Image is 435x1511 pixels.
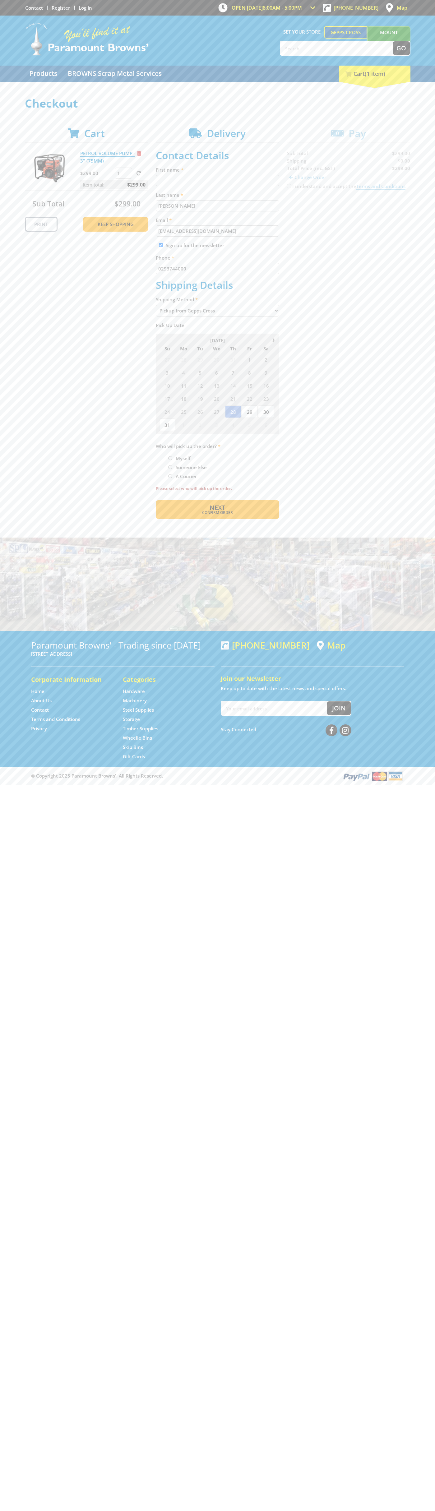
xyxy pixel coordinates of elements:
[225,353,241,366] span: 31
[258,405,274,418] span: 30
[31,716,80,723] a: Go to the Terms and Conditions page
[156,191,279,199] label: Last name
[31,707,49,713] a: Go to the Contact page
[159,418,175,431] span: 31
[156,296,279,303] label: Shipping Method
[168,465,172,469] input: Please select who will pick up the order.
[31,688,44,695] a: Go to the Home page
[174,453,192,464] label: Myself
[327,701,351,715] button: Join
[242,418,257,431] span: 5
[156,305,279,317] select: Please select a shipping method.
[225,344,241,353] span: Th
[221,674,404,683] h5: Join our Newsletter
[225,418,241,431] span: 4
[365,70,385,77] span: (1 item)
[232,4,302,11] span: OPEN [DATE]
[258,344,274,353] span: Sa
[123,697,147,704] a: Go to the Machinery page
[225,379,241,392] span: 14
[25,97,410,110] h1: Checkout
[176,392,192,405] span: 18
[159,366,175,379] span: 3
[192,353,208,366] span: 29
[123,707,154,713] a: Go to the Steel Supplies page
[221,640,309,650] div: [PHONE_NUMBER]
[168,474,172,478] input: Please select who will pick up the order.
[156,254,279,261] label: Phone
[176,418,192,431] span: 1
[317,640,345,650] a: View a map of Gepps Cross location
[156,442,279,450] label: Who will pick up the order?
[156,225,279,237] input: Please enter your email address.
[123,725,158,732] a: Go to the Timber Supplies page
[210,337,225,344] span: [DATE]
[156,166,279,173] label: First name
[31,150,68,187] img: PETROL VOLUME PUMP - 3" (75MM)
[242,392,257,405] span: 22
[174,471,199,482] label: A Courier
[32,199,64,209] span: Sub Total
[176,405,192,418] span: 25
[221,722,351,737] div: Stay Connected
[242,379,257,392] span: 15
[174,462,209,473] label: Someone Else
[156,150,279,161] h2: Contact Details
[127,180,146,189] span: $299.00
[209,379,224,392] span: 13
[123,744,143,751] a: Go to the Skip Bins page
[114,199,141,209] span: $299.00
[209,418,224,431] span: 3
[263,4,302,11] span: 8:00am - 5:00pm
[367,26,410,50] a: Mount [PERSON_NAME]
[25,66,62,82] a: Go to the Products page
[258,379,274,392] span: 16
[258,366,274,379] span: 9
[159,353,175,366] span: 27
[192,366,208,379] span: 5
[176,379,192,392] span: 11
[225,405,241,418] span: 28
[192,379,208,392] span: 12
[137,150,141,156] a: Remove from cart
[31,675,110,684] h5: Corporate Information
[209,366,224,379] span: 6
[168,456,172,460] input: Please select who will pick up the order.
[324,26,367,39] a: Gepps Cross
[342,770,404,782] img: PayPal, Mastercard, Visa accepted
[225,366,241,379] span: 7
[156,279,279,291] h2: Shipping Details
[31,725,47,732] a: Go to the Privacy page
[31,640,215,650] h3: Paramount Browns' - Trading since [DATE]
[83,217,148,232] a: Keep Shopping
[156,500,279,519] button: Next Confirm order
[221,685,404,692] p: Keep up to date with the latest news and special offers.
[209,405,224,418] span: 27
[156,216,279,224] label: Email
[209,353,224,366] span: 30
[63,66,166,82] a: Go to the BROWNS Scrap Metal Services page
[25,5,43,11] a: Go to the Contact page
[25,217,58,232] a: Print
[225,392,241,405] span: 21
[123,753,145,760] a: Go to the Gift Cards page
[156,485,279,492] label: Please select who will pick up the order.
[192,344,208,353] span: Tu
[242,353,257,366] span: 1
[192,405,208,418] span: 26
[156,321,279,329] label: Pick Up Date
[123,675,202,684] h5: Categories
[80,169,113,177] p: $299.00
[52,5,70,11] a: Go to the registration page
[79,5,92,11] a: Log in
[207,127,246,140] span: Delivery
[280,41,393,55] input: Search
[156,175,279,186] input: Please enter your first name.
[25,22,149,56] img: Paramount Browns'
[159,379,175,392] span: 10
[393,41,410,55] button: Go
[339,66,410,82] div: Cart
[258,418,274,431] span: 6
[156,263,279,274] input: Please enter your telephone number.
[123,688,145,695] a: Go to the Hardware page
